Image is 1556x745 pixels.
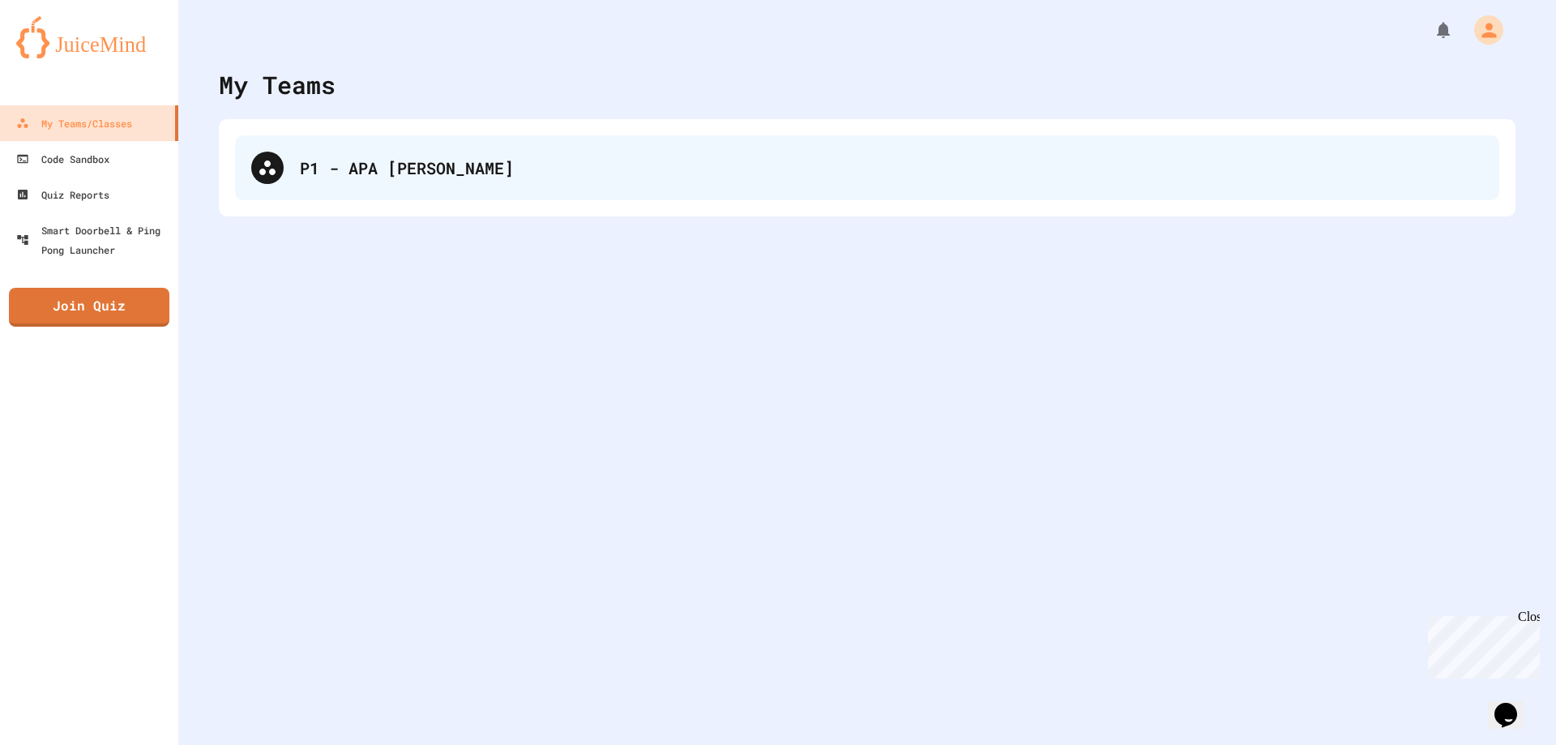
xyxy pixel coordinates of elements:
div: Chat with us now!Close [6,6,112,103]
div: My Notifications [1404,16,1457,44]
img: logo-orange.svg [16,16,162,58]
div: My Teams/Classes [16,113,132,133]
div: My Teams [219,66,336,103]
div: Smart Doorbell & Ping Pong Launcher [16,221,172,259]
div: P1 - APA [PERSON_NAME] [235,135,1499,200]
a: Join Quiz [9,288,169,327]
div: Code Sandbox [16,149,109,169]
iframe: chat widget [1421,610,1540,679]
iframe: chat widget [1488,680,1540,729]
div: My Account [1457,11,1507,49]
div: Quiz Reports [16,185,109,204]
div: P1 - APA [PERSON_NAME] [300,156,1483,180]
